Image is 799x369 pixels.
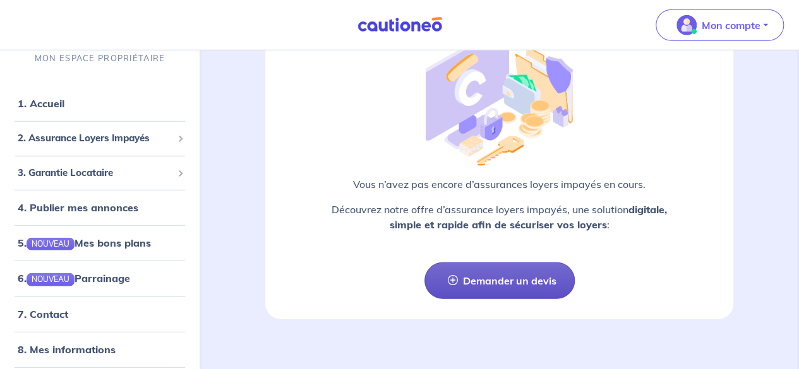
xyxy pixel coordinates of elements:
[676,15,697,35] img: illu_account_valid_menu.svg
[18,131,172,146] span: 2. Assurance Loyers Impayés
[5,91,195,116] div: 1. Accueil
[5,230,195,255] div: 5.NOUVEAUMes bons plans
[5,301,195,326] div: 7. Contact
[35,52,165,64] p: MON ESPACE PROPRIÉTAIRE
[18,201,138,214] a: 4. Publier mes annonces
[18,237,151,249] a: 5.NOUVEAUMes bons plans
[5,160,195,185] div: 3. Garantie Locataire
[352,17,447,33] img: Cautioneo
[18,272,130,284] a: 6.NOUVEAUParrainage
[18,343,116,355] a: 8. Mes informations
[390,203,668,231] strong: digitale, simple et rapide afin de sécuriser vos loyers
[296,177,703,192] p: Vous n’avez pas encore d’assurances loyers impayés en cours.
[424,262,575,299] a: Demander un devis
[296,202,703,232] p: Découvrez notre offre d’assurance loyers impayés, une solution :
[5,126,195,151] div: 2. Assurance Loyers Impayés
[18,307,68,320] a: 7. Contact
[426,24,572,166] img: illu_empty_gli.png
[5,336,195,361] div: 8. Mes informations
[656,9,784,41] button: illu_account_valid_menu.svgMon compte
[18,165,172,180] span: 3. Garantie Locataire
[702,18,760,33] p: Mon compte
[5,266,195,291] div: 6.NOUVEAUParrainage
[18,97,64,110] a: 1. Accueil
[5,195,195,220] div: 4. Publier mes annonces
